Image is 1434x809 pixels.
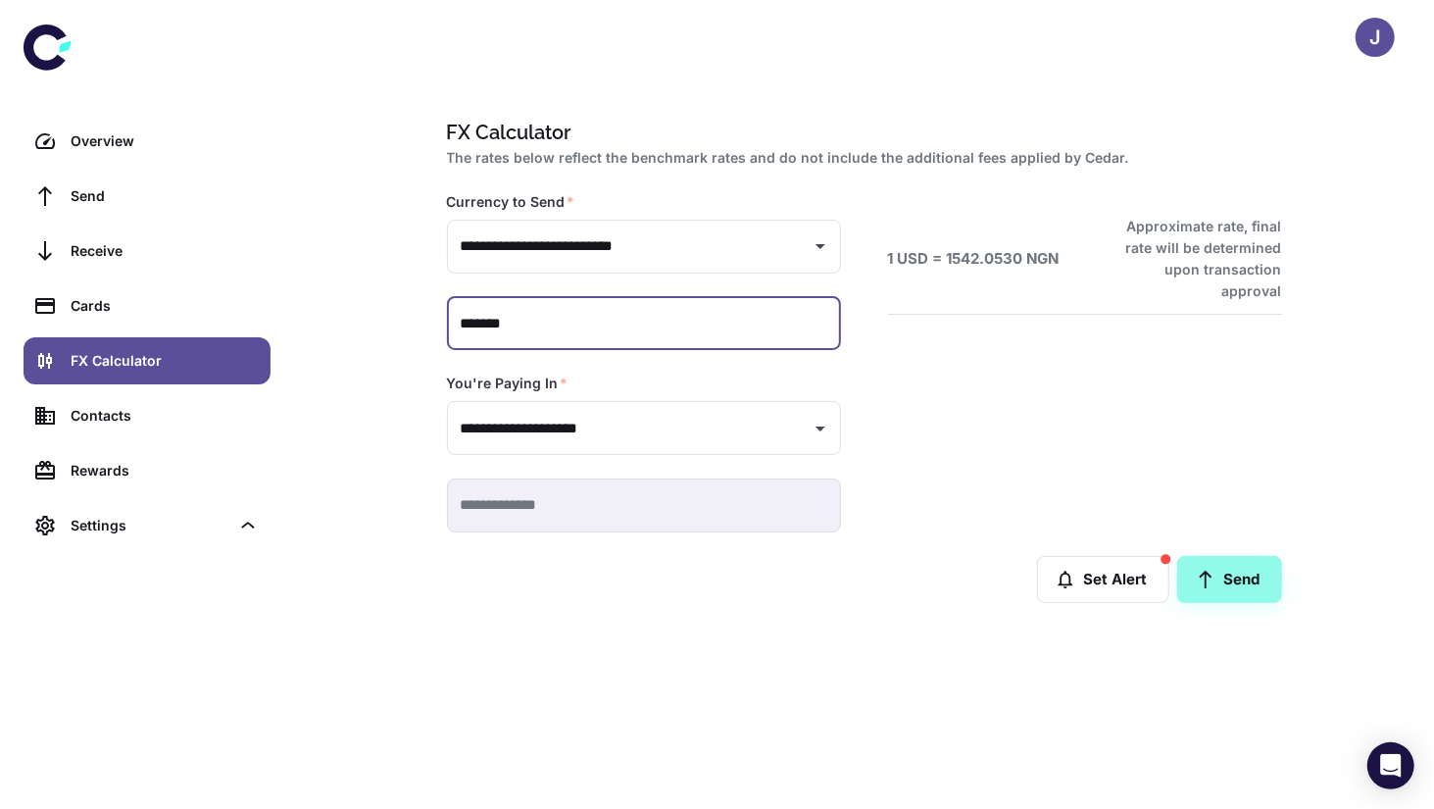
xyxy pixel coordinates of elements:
[71,185,259,207] div: Send
[71,405,259,427] div: Contacts
[24,228,271,275] a: Receive
[71,295,259,317] div: Cards
[807,415,834,442] button: Open
[807,232,834,260] button: Open
[447,192,575,212] label: Currency to Send
[24,502,271,549] div: Settings
[24,282,271,329] a: Cards
[71,460,259,481] div: Rewards
[1367,742,1414,789] div: Open Intercom Messenger
[24,118,271,165] a: Overview
[1356,18,1395,57] button: J
[71,515,229,536] div: Settings
[71,240,259,262] div: Receive
[1037,556,1169,603] button: Set Alert
[71,350,259,372] div: FX Calculator
[447,118,1274,147] h1: FX Calculator
[1105,216,1282,302] h6: Approximate rate, final rate will be determined upon transaction approval
[24,337,271,384] a: FX Calculator
[71,130,259,152] div: Overview
[24,447,271,494] a: Rewards
[24,173,271,220] a: Send
[447,374,569,393] label: You're Paying In
[1177,556,1282,603] a: Send
[888,248,1060,271] h6: 1 USD = 1542.0530 NGN
[24,392,271,439] a: Contacts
